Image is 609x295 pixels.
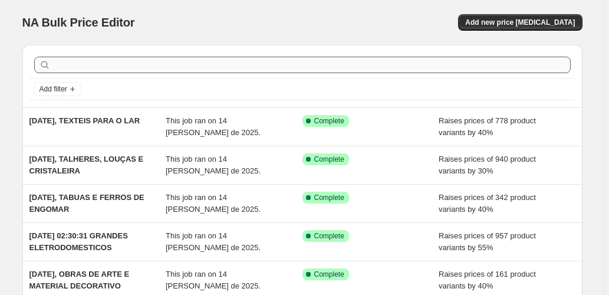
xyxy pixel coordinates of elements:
button: Add filter [34,82,81,96]
button: Add new price [MEDICAL_DATA] [458,14,582,31]
span: This job ran on 14 [PERSON_NAME] de 2025. [166,231,261,252]
span: [DATE], TEXTEIS PARA O LAR [29,116,140,125]
span: This job ran on 14 [PERSON_NAME] de 2025. [166,270,261,290]
span: Complete [314,116,344,126]
span: This job ran on 14 [PERSON_NAME] de 2025. [166,193,261,214]
span: [DATE], TALHERES, LOUÇAS E CRISTALEIRA [29,155,144,175]
span: Complete [314,155,344,164]
span: Add filter [39,84,67,94]
span: Raises prices of 342 product variants by 40% [439,193,536,214]
span: Raises prices of 957 product variants by 55% [439,231,536,252]
span: Complete [314,231,344,241]
span: Raises prices of 940 product variants by 30% [439,155,536,175]
span: Complete [314,270,344,279]
span: [DATE], TABUAS E FERROS DE ENGOMAR [29,193,144,214]
span: This job ran on 14 [PERSON_NAME] de 2025. [166,155,261,175]
span: [DATE], OBRAS DE ARTE E MATERIAL DECORATIVO [29,270,130,290]
span: NA Bulk Price Editor [22,16,135,29]
span: Raises prices of 161 product variants by 40% [439,270,536,290]
span: Add new price [MEDICAL_DATA] [465,18,575,27]
span: Raises prices of 778 product variants by 40% [439,116,536,137]
span: [DATE] 02:30:31 GRANDES ELETRODOMESTICOS [29,231,128,252]
span: Complete [314,193,344,202]
span: This job ran on 14 [PERSON_NAME] de 2025. [166,116,261,137]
